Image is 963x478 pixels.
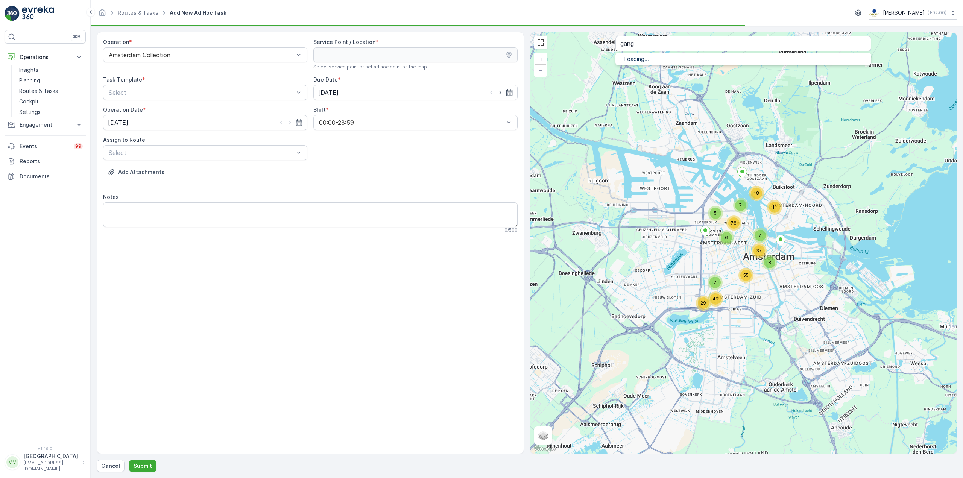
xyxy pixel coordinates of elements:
a: Open this area in Google Maps (opens a new window) [532,444,557,454]
button: Operations [5,50,86,65]
span: 78 [731,220,737,226]
img: logo [5,6,20,21]
div: 78 [726,215,741,231]
ul: Menu [615,53,871,65]
span: 37 [756,248,762,253]
div: 7 [753,228,768,243]
span: v 1.49.0 [5,446,86,451]
a: Routes & Tasks [118,9,158,16]
p: Settings [19,108,41,116]
label: Service Point / Location [313,39,375,45]
div: 55 [738,268,753,283]
div: 5 [708,206,723,221]
p: Insights [19,66,38,74]
span: 11 [772,204,777,210]
p: Loading... [624,55,862,63]
a: Settings [16,107,86,117]
button: Upload File [103,166,169,178]
label: Task Template [103,76,142,83]
input: dd/mm/yyyy [103,115,307,130]
span: 8 [768,259,771,265]
div: 11 [767,200,782,215]
p: Documents [20,173,83,180]
button: Engagement [5,117,86,132]
a: Zoom In [535,53,546,65]
a: Routes & Tasks [16,86,86,96]
p: Cancel [101,462,120,470]
span: + [539,56,542,62]
span: − [539,67,542,73]
span: 29 [700,300,706,306]
div: 37 [752,243,767,258]
span: 18 [754,190,759,196]
a: Documents [5,169,86,184]
input: dd/mm/yyyy [313,85,518,100]
a: View Fullscreen [535,37,546,48]
p: Planning [19,77,40,84]
p: Events [20,143,69,150]
button: Submit [129,460,156,472]
div: 29 [696,296,711,311]
label: Assign to Route [103,137,145,143]
span: 6 [725,235,728,240]
button: [PERSON_NAME](+02:00) [869,6,957,20]
p: ⌘B [73,34,81,40]
img: basis-logo_rgb2x.png [869,9,880,17]
p: Select [109,148,294,157]
label: Shift [313,106,326,113]
span: 55 [743,272,749,278]
a: Cockpit [16,96,86,107]
p: Add Attachments [118,168,164,176]
a: Reports [5,154,86,169]
p: Select [109,88,294,97]
a: Layers [535,427,551,444]
p: [GEOGRAPHIC_DATA] [23,452,78,460]
div: MM [6,456,18,468]
div: 18 [749,186,764,201]
button: MM[GEOGRAPHIC_DATA][EMAIL_ADDRESS][DOMAIN_NAME] [5,452,86,472]
span: 5 [714,210,717,216]
span: Select service point or set ad hoc point on the map. [313,64,428,70]
a: Homepage [98,11,106,18]
p: Operations [20,53,71,61]
div: 6 [719,230,734,245]
span: 7 [739,202,742,208]
a: Planning [16,75,86,86]
p: Engagement [20,121,71,129]
span: 2 [714,279,716,285]
div: 2 [708,275,723,290]
p: Cockpit [19,98,39,105]
a: Insights [16,65,86,75]
img: logo_light-DOdMpM7g.png [22,6,54,21]
a: Events99 [5,139,86,154]
p: 99 [75,143,81,149]
input: Search address or service points [615,36,871,51]
p: 0 / 500 [504,227,518,233]
div: 8 [762,255,777,270]
label: Due Date [313,76,338,83]
p: Routes & Tasks [19,87,58,95]
label: Operation [103,39,129,45]
p: ( +02:00 ) [928,10,946,16]
img: Google [532,444,557,454]
span: Add New Ad Hoc Task [168,9,228,17]
a: Zoom Out [535,65,546,76]
span: 49 [712,296,718,302]
div: 7 [733,198,748,213]
p: Reports [20,158,83,165]
label: Operation Date [103,106,143,113]
label: Notes [103,194,119,200]
button: Cancel [97,460,125,472]
p: Submit [134,462,152,470]
p: [PERSON_NAME] [883,9,925,17]
p: [EMAIL_ADDRESS][DOMAIN_NAME] [23,460,78,472]
div: 49 [708,291,723,307]
span: 7 [759,232,761,238]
